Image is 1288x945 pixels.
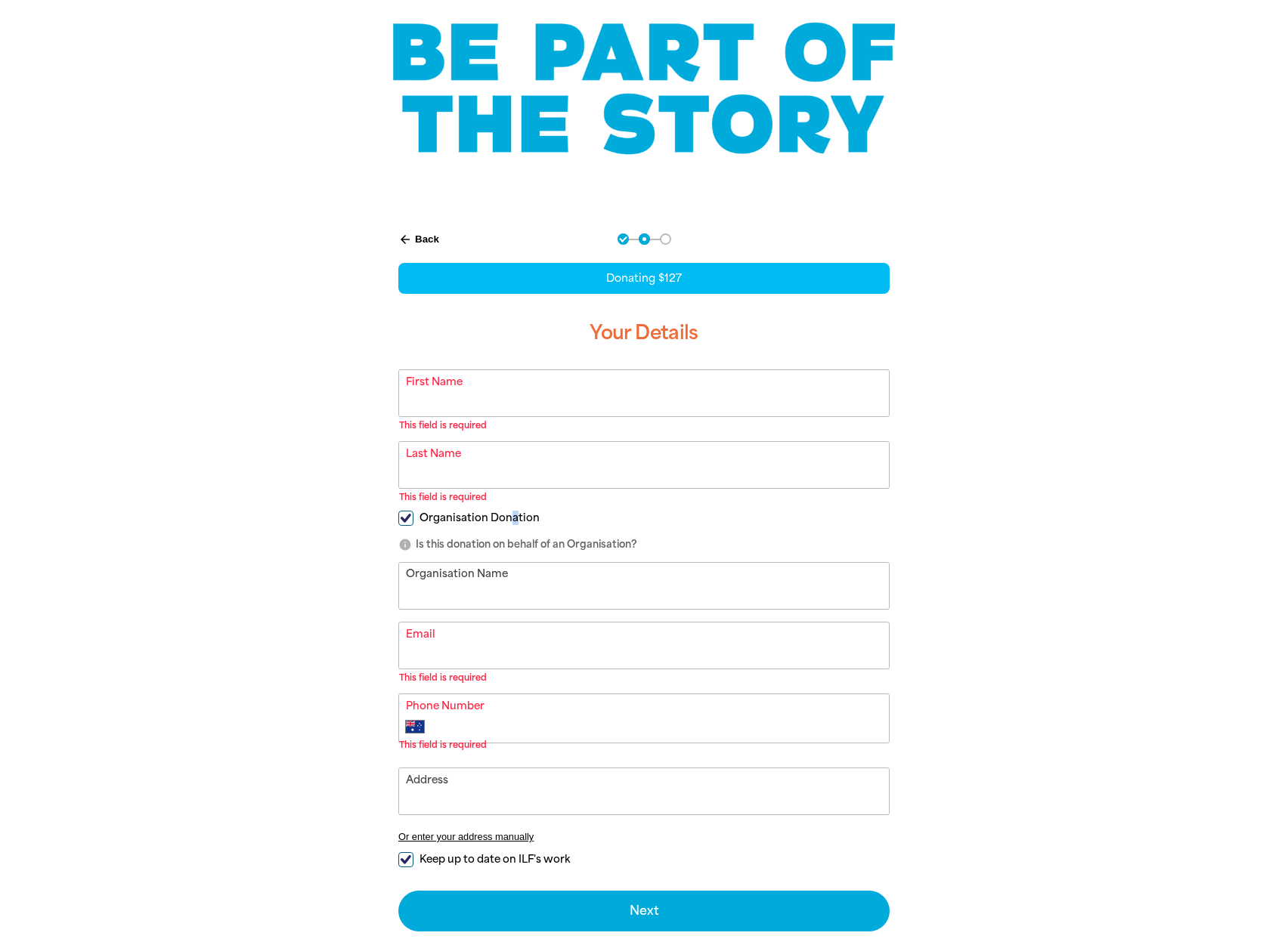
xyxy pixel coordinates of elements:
button: Navigate to step 2 of 3 to enter your details [639,233,650,245]
button: Back [392,227,445,252]
input: Keep up to date on ILF's work [398,852,413,867]
input: Organisation Donation [398,511,413,526]
span: Organisation Donation [420,511,540,525]
button: Next [398,891,890,931]
div: Donating $127 [398,263,890,294]
button: Navigate to step 1 of 3 to enter your donation amount [618,233,629,245]
button: Or enter your address manually [398,831,890,842]
i: info [398,538,412,551]
p: Is this donation on behalf of an Organisation? [398,537,890,552]
button: Navigate to step 3 of 3 to enter your payment details [660,233,671,245]
span: Keep up to date on ILF's work [420,852,570,866]
i: arrow_back [398,233,412,246]
h3: Your Details [398,309,890,357]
